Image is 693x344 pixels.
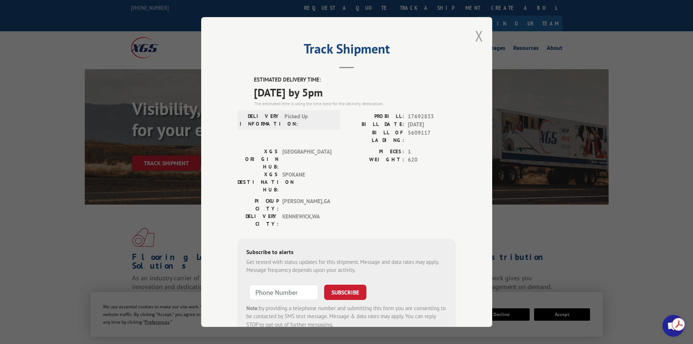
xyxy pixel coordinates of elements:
span: 5609117 [408,129,456,144]
label: PICKUP CITY: [238,197,279,213]
div: Subscribe to alerts [246,248,447,258]
span: 17692833 [408,112,456,121]
label: XGS DESTINATION HUB: [238,171,279,194]
button: Close modal [475,26,483,46]
label: XGS ORIGIN HUB: [238,148,279,171]
h2: Track Shipment [238,44,456,58]
label: PROBILL: [347,112,404,121]
span: 1 [408,148,456,156]
span: Picked Up [284,112,334,128]
span: [GEOGRAPHIC_DATA] [282,148,331,171]
label: BILL DATE: [347,120,404,129]
span: KENNEWICK , WA [282,213,331,228]
label: WEIGHT: [347,156,404,164]
label: PIECES: [347,148,404,156]
input: Phone Number [249,285,318,300]
label: DELIVERY INFORMATION: [240,112,281,128]
label: DELIVERY CITY: [238,213,279,228]
span: 620 [408,156,456,164]
span: [DATE] [408,120,456,129]
div: by providing a telephone number and submitting this form you are consenting to be contacted by SM... [246,304,447,329]
label: BILL OF LADING: [347,129,404,144]
div: Get texted with status updates for this shipment. Message and data rates may apply. Message frequ... [246,258,447,274]
div: Open chat [662,315,684,337]
button: SUBSCRIBE [324,285,366,300]
span: [PERSON_NAME] , GA [282,197,331,213]
label: ESTIMATED DELIVERY TIME: [254,76,456,84]
span: [DATE] by 5pm [254,84,456,100]
div: The estimated time is using the time zone for the delivery destination. [254,100,456,107]
span: SPOKANE [282,171,331,194]
strong: Note: [246,305,259,312]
